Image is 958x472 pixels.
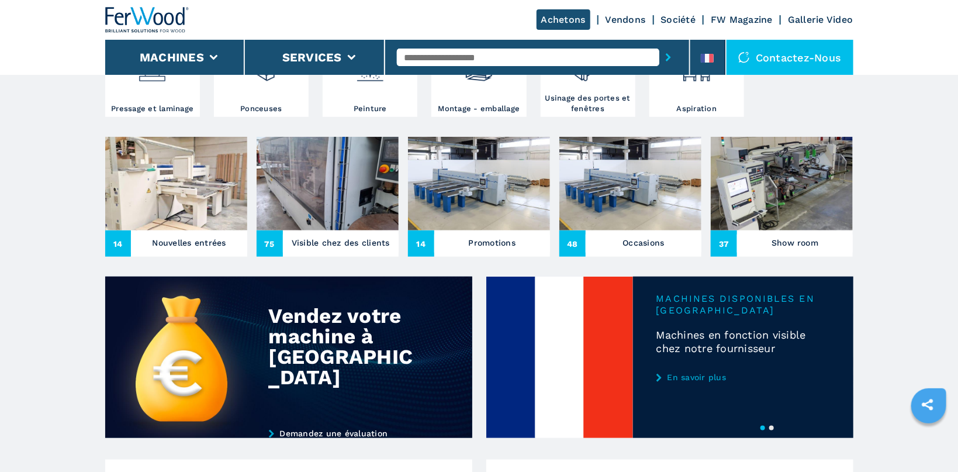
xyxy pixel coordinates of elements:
h3: Occasions [622,235,664,251]
a: Occasions48Occasions [559,137,701,257]
h3: Nouvelles entrées [152,235,226,251]
img: Machines en fonction visible chez notre fournisseur [486,277,633,438]
a: Achetons [537,9,590,30]
button: submit-button [659,44,677,71]
img: Show room [711,137,853,230]
div: Contactez-nous [727,40,853,75]
h3: Montage - emballage [438,104,520,114]
h3: Aspiration [677,104,717,114]
span: 14 [408,230,434,257]
iframe: Chat [908,419,949,463]
a: FW Magazine [711,14,773,25]
a: Nouvelles entrées14Nouvelles entrées [105,137,247,257]
img: Contactez-nous [738,51,750,63]
button: 2 [769,426,774,430]
img: Promotions [408,137,550,230]
span: 14 [105,230,132,257]
a: Usinage des portes et fenêtres [541,41,635,117]
span: 37 [711,230,737,257]
a: Ponceuses [214,41,309,117]
h3: Peinture [354,104,387,114]
button: 1 [760,426,765,430]
h3: Pressage et laminage [111,104,193,114]
a: Visible chez des clients75Visible chez des clients [257,137,399,257]
a: Show room37Show room [711,137,853,257]
a: Vendons [606,14,646,25]
a: Pressage et laminage [105,41,200,117]
a: Gallerie Video [788,14,853,25]
img: Vendez votre machine à ferwood [105,277,472,438]
span: 48 [559,230,586,257]
a: Peinture [323,41,417,117]
h3: Show room [772,235,818,251]
a: Montage - emballage [431,41,526,117]
a: Société [661,14,696,25]
span: 75 [257,230,283,257]
h3: Ponceuses [240,104,282,114]
img: Ferwood [105,7,189,33]
button: Machines [140,50,204,64]
a: Promotions14Promotions [408,137,550,257]
a: Aspiration [649,41,744,117]
h3: Visible chez des clients [292,235,390,251]
h3: Promotions [469,235,516,251]
div: Vendez votre machine à [GEOGRAPHIC_DATA] [269,306,421,388]
img: Occasions [559,137,701,230]
button: Services [282,50,342,64]
h3: Usinage des portes et fenêtres [544,93,632,114]
img: Visible chez des clients [257,137,399,230]
a: En savoir plus [656,373,830,382]
img: Nouvelles entrées [105,137,247,230]
a: sharethis [913,390,942,419]
a: Demandez une évaluation [269,429,430,438]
